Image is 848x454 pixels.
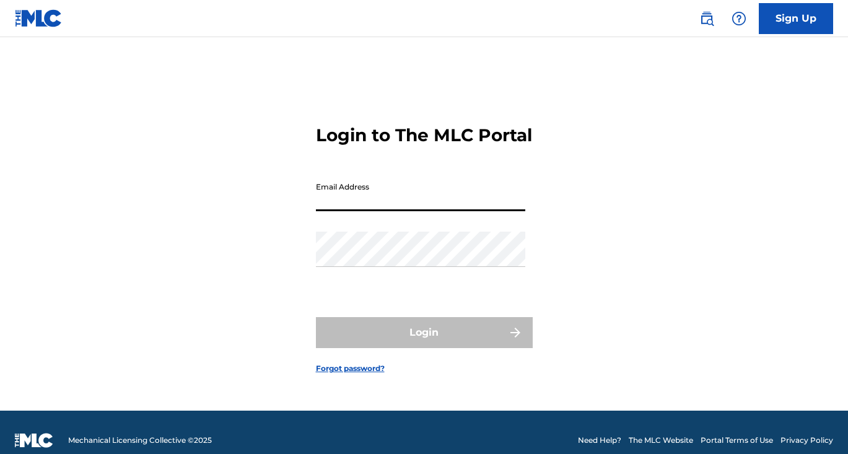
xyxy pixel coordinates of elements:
a: Need Help? [578,435,621,446]
span: Mechanical Licensing Collective © 2025 [68,435,212,446]
div: Help [727,6,751,31]
img: help [732,11,746,26]
h3: Login to The MLC Portal [316,124,532,146]
img: MLC Logo [15,9,63,27]
img: search [699,11,714,26]
img: logo [15,433,53,448]
a: Sign Up [759,3,833,34]
a: The MLC Website [629,435,693,446]
a: Privacy Policy [780,435,833,446]
a: Portal Terms of Use [701,435,773,446]
a: Forgot password? [316,363,385,374]
a: Public Search [694,6,719,31]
